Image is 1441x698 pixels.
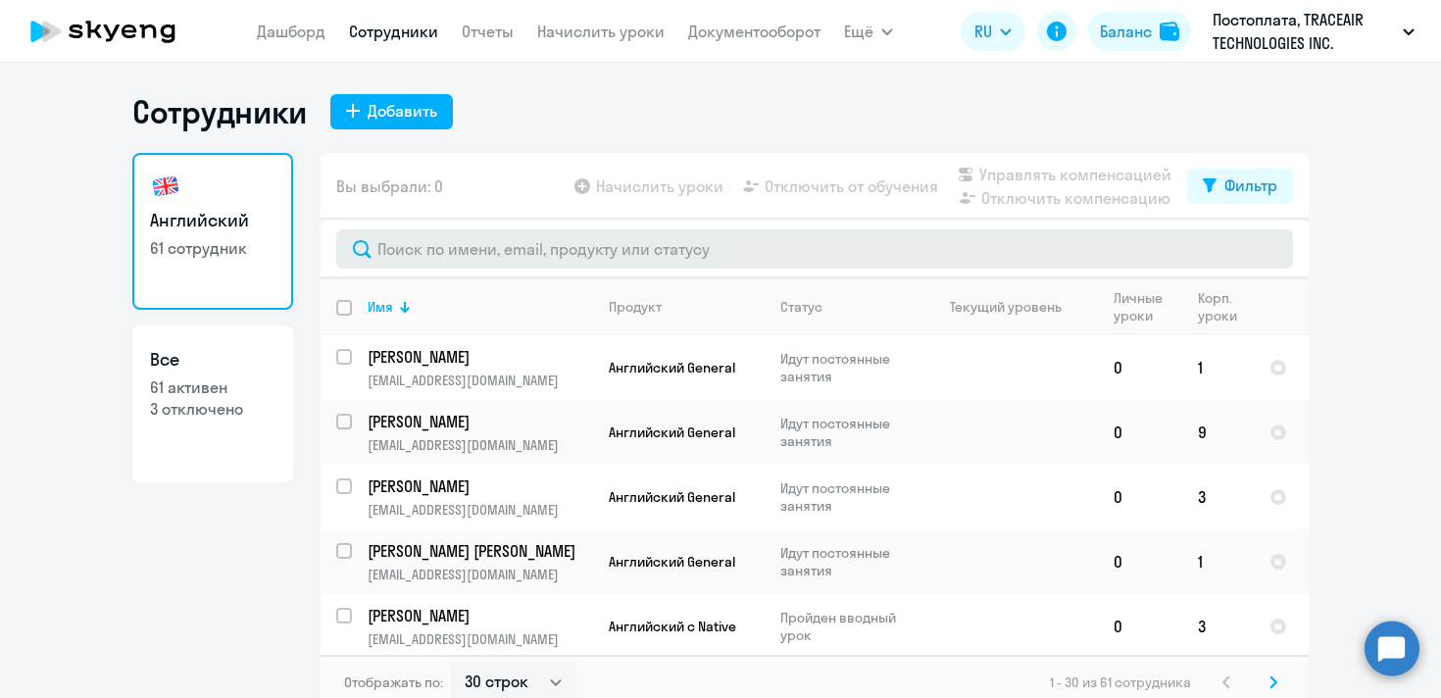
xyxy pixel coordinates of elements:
[1213,8,1395,55] p: Постоплата, TRACEAIR TECHNOLOGIES INC.
[368,540,589,562] p: [PERSON_NAME] [PERSON_NAME]
[780,298,822,316] div: Статус
[1182,335,1254,400] td: 1
[368,566,592,583] p: [EMAIL_ADDRESS][DOMAIN_NAME]
[1182,400,1254,465] td: 9
[961,12,1025,51] button: RU
[368,411,592,432] a: [PERSON_NAME]
[1088,12,1191,51] button: Балансbalance
[132,325,293,482] a: Все61 активен3 отключено
[688,22,820,41] a: Документооборот
[1224,174,1277,197] div: Фильтр
[1098,594,1182,659] td: 0
[609,618,736,635] span: Английский с Native
[1100,20,1152,43] div: Баланс
[368,475,589,497] p: [PERSON_NAME]
[336,229,1293,269] input: Поиск по имени, email, продукту или статусу
[344,673,443,691] span: Отображать по:
[462,22,514,41] a: Отчеты
[368,298,393,316] div: Имя
[780,544,915,579] p: Идут постоянные занятия
[1198,289,1253,324] div: Корп. уроки
[368,605,589,626] p: [PERSON_NAME]
[844,20,873,43] span: Ещё
[780,415,915,450] p: Идут постоянные занятия
[1098,400,1182,465] td: 0
[150,398,275,420] p: 3 отключено
[931,298,1097,316] div: Текущий уровень
[609,488,735,506] span: Английский General
[609,553,735,571] span: Английский General
[1160,22,1179,41] img: balance
[150,347,275,373] h3: Все
[780,350,915,385] p: Идут постоянные занятия
[368,630,592,648] p: [EMAIL_ADDRESS][DOMAIN_NAME]
[1098,465,1182,529] td: 0
[609,298,662,316] div: Продукт
[368,346,589,368] p: [PERSON_NAME]
[368,540,592,562] a: [PERSON_NAME] [PERSON_NAME]
[368,298,592,316] div: Имя
[1182,594,1254,659] td: 3
[1187,169,1293,204] button: Фильтр
[609,424,735,441] span: Английский General
[1098,335,1182,400] td: 0
[132,92,307,131] h1: Сотрудники
[368,436,592,454] p: [EMAIL_ADDRESS][DOMAIN_NAME]
[368,99,437,123] div: Добавить
[368,501,592,519] p: [EMAIL_ADDRESS][DOMAIN_NAME]
[1098,529,1182,594] td: 0
[974,20,992,43] span: RU
[150,171,181,202] img: english
[1203,8,1424,55] button: Постоплата, TRACEAIR TECHNOLOGIES INC.
[1182,529,1254,594] td: 1
[537,22,665,41] a: Начислить уроки
[368,346,592,368] a: [PERSON_NAME]
[132,153,293,310] a: Английский61 сотрудник
[1182,465,1254,529] td: 3
[1050,673,1191,691] span: 1 - 30 из 61 сотрудника
[368,605,592,626] a: [PERSON_NAME]
[368,411,589,432] p: [PERSON_NAME]
[1114,289,1181,324] div: Личные уроки
[780,479,915,515] p: Идут постоянные занятия
[336,174,443,198] span: Вы выбрали: 0
[150,208,275,233] h3: Английский
[780,609,915,644] p: Пройден вводный урок
[368,372,592,389] p: [EMAIL_ADDRESS][DOMAIN_NAME]
[844,12,893,51] button: Ещё
[609,359,735,376] span: Английский General
[330,94,453,129] button: Добавить
[150,237,275,259] p: 61 сотрудник
[368,475,592,497] a: [PERSON_NAME]
[950,298,1062,316] div: Текущий уровень
[150,376,275,398] p: 61 активен
[257,22,325,41] a: Дашборд
[349,22,438,41] a: Сотрудники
